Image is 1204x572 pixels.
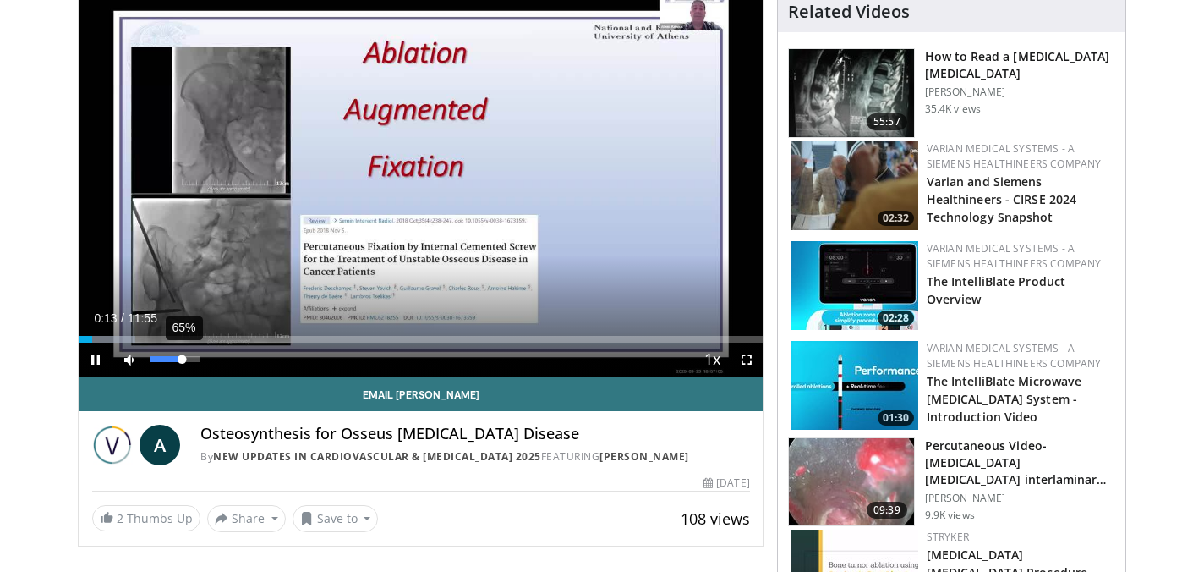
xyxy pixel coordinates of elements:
[730,343,763,377] button: Fullscreen
[791,341,918,430] img: 9dd24252-e4f0-4a32-aaaa-d603767551b7.150x105_q85_crop-smart_upscale.jpg
[92,505,200,531] a: 2 Thumbs Up
[121,311,124,325] span: /
[925,437,1115,488] h3: Percutaneous Video-[MEDICAL_DATA] [MEDICAL_DATA] interlaminar L5-S1 (PELD)
[79,343,112,377] button: Pause
[112,343,146,377] button: Mute
[927,241,1102,271] a: Varian Medical Systems - A Siemens Healthineers Company
[92,425,133,465] img: New Updates in Cardiovascular & Interventional Radiology 2025
[213,449,541,464] a: New Updates in Cardiovascular & [MEDICAL_DATA] 2025
[789,438,914,526] img: 8fac1a79-a78b-4966-a978-874ddf9a9948.150x105_q85_crop-smart_upscale.jpg
[789,49,914,137] img: b47c832f-d84e-4c5d-8811-00369440eda2.150x105_q85_crop-smart_upscale.jpg
[791,141,918,230] a: 02:32
[925,85,1115,99] p: [PERSON_NAME]
[791,341,918,430] a: 01:30
[128,311,157,325] span: 11:55
[703,476,749,491] div: [DATE]
[927,341,1102,371] a: Varian Medical Systems - A Siemens Healthineers Company
[791,141,918,230] img: c3af100c-e70b-45d5-a149-e8d9e5b4c33f.150x105_q85_crop-smart_upscale.jpg
[925,509,975,522] p: 9.9K views
[867,113,907,130] span: 55:57
[207,505,286,532] button: Share
[878,410,914,426] span: 01:30
[599,449,689,464] a: [PERSON_NAME]
[925,102,981,116] p: 35.4K views
[696,343,730,377] button: Playback Rate
[788,437,1115,527] a: 09:39 Percutaneous Video-[MEDICAL_DATA] [MEDICAL_DATA] interlaminar L5-S1 (PELD) [PERSON_NAME] 9....
[150,356,199,362] div: Volume Level
[927,273,1065,307] a: The IntelliBlate Product Overview
[927,141,1102,171] a: Varian Medical Systems - A Siemens Healthineers Company
[878,311,914,326] span: 02:28
[788,48,1115,138] a: 55:57 How to Read a [MEDICAL_DATA] [MEDICAL_DATA] [PERSON_NAME] 35.4K views
[94,311,117,325] span: 0:13
[140,425,180,465] a: A
[293,505,379,532] button: Save to
[925,492,1115,505] p: [PERSON_NAME]
[925,48,1115,82] h3: How to Read a [MEDICAL_DATA] [MEDICAL_DATA]
[927,530,969,544] a: Stryker
[79,336,763,343] div: Progress Bar
[788,2,910,22] h4: Related Videos
[79,377,763,411] a: Email [PERSON_NAME]
[200,449,749,465] div: By FEATURING
[681,509,750,529] span: 108 views
[117,510,123,526] span: 2
[200,425,749,443] h4: Osteosynthesis for Osseus [MEDICAL_DATA] Disease
[878,211,914,226] span: 02:32
[927,373,1082,425] a: The IntelliBlate Microwave [MEDICAL_DATA] System - Introduction Video
[927,173,1077,225] a: Varian and Siemens Healthineers - CIRSE 2024 Technology Snapshot
[867,502,907,519] span: 09:39
[791,241,918,330] a: 02:28
[791,241,918,330] img: e21b9506-2e6f-46d3-a4b3-e183d5d2d9ac.150x105_q85_crop-smart_upscale.jpg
